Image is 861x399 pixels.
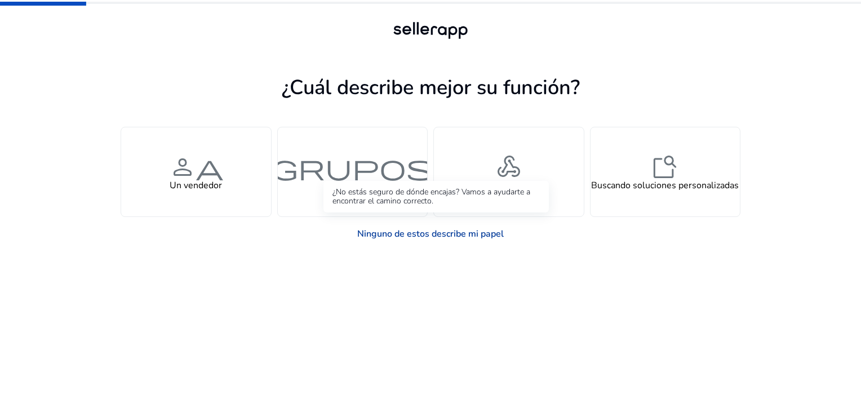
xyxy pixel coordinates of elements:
[121,127,272,217] button: personaUn vendedor
[170,180,222,191] h4: Un vendedor
[433,127,584,217] button: WebhookSoluciones API
[121,76,740,100] h1: ¿Cuál describe mejor su función?
[348,223,513,245] a: Ninguno de estos describe mi papel
[169,153,223,180] span: persona
[328,180,377,191] h4: Una agencia
[478,180,539,191] h4: Soluciones API
[591,180,739,191] h4: Buscando soluciones personalizadas
[651,153,678,180] span: feature_search
[590,127,741,217] button: feature_searchBuscando soluciones personalizadas
[495,153,522,180] span: Webhook
[277,127,428,217] button: gruposUna agencia
[271,153,433,180] span: grupos
[323,181,549,212] div: ¿No estás seguro de dónde encajas? Vamos a ayudarte a encontrar el camino correcto.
